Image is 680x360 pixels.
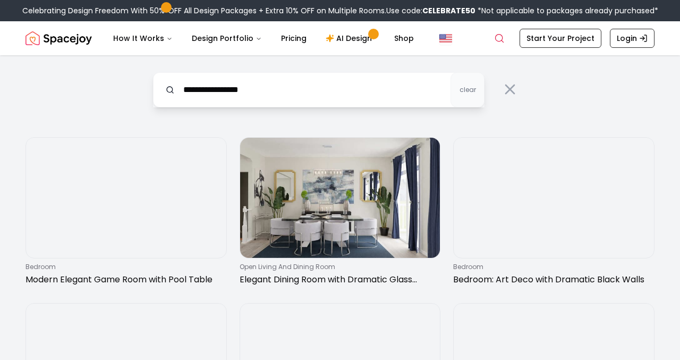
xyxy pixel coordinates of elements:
span: Use code: [386,5,475,16]
a: Pricing [273,28,315,49]
a: Modern Elegant Game Room with Pool TablebedroomModern Elegant Game Room with Pool Table [25,137,227,290]
p: Modern Elegant Game Room with Pool Table [25,273,223,286]
nav: Global [25,21,654,55]
p: Bedroom: Art Deco with Dramatic Black Walls [453,273,650,286]
img: Spacejoy Logo [25,28,92,49]
button: How It Works [105,28,181,49]
a: Spacejoy [25,28,92,49]
a: Elegant Dining Room with Dramatic Glass Tableopen living and dining roomElegant Dining Room with ... [240,137,441,290]
span: *Not applicable to packages already purchased* [475,5,658,16]
img: Elegant Dining Room with Dramatic Glass Table [240,138,440,258]
button: Design Portfolio [183,28,270,49]
p: open living and dining room [240,263,437,271]
a: Login [610,29,654,48]
a: Shop [386,28,422,49]
p: bedroom [25,263,223,271]
p: Elegant Dining Room with Dramatic Glass Table [240,273,437,286]
div: Celebrating Design Freedom With 50% OFF All Design Packages + Extra 10% OFF on Multiple Rooms. [22,5,658,16]
a: Bedroom: Art Deco with Dramatic Black WallsbedroomBedroom: Art Deco with Dramatic Black Walls [453,137,654,290]
nav: Main [105,28,422,49]
b: CELEBRATE50 [422,5,475,16]
a: AI Design [317,28,384,49]
button: clear [450,72,484,107]
a: Start Your Project [520,29,601,48]
p: bedroom [453,263,650,271]
img: Modern Elegant Game Room with Pool Table [26,138,226,258]
img: United States [439,32,452,45]
img: Bedroom: Art Deco with Dramatic Black Walls [454,138,654,258]
span: clear [460,86,476,94]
